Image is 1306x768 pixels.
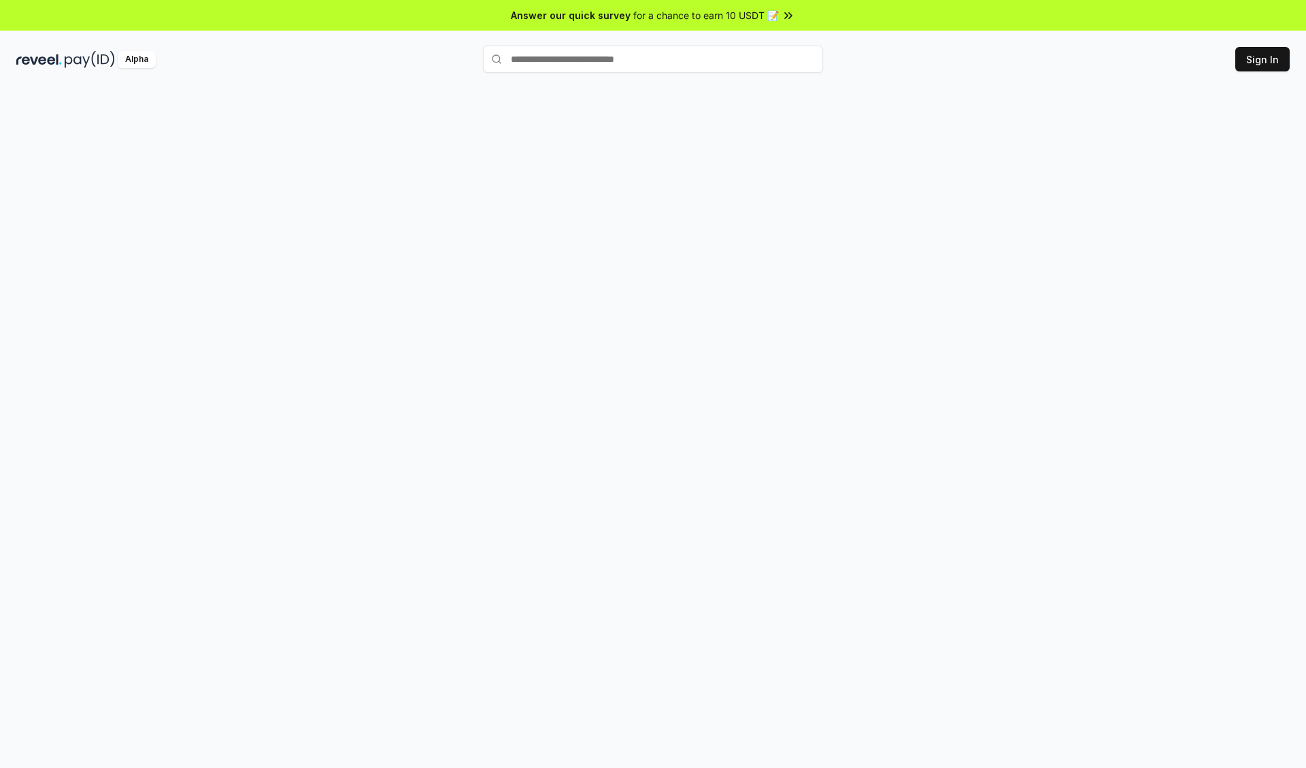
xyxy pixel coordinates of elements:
button: Sign In [1235,47,1290,71]
div: Alpha [118,51,156,68]
span: for a chance to earn 10 USDT 📝 [633,8,779,22]
span: Answer our quick survey [511,8,631,22]
img: reveel_dark [16,51,62,68]
img: pay_id [65,51,115,68]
